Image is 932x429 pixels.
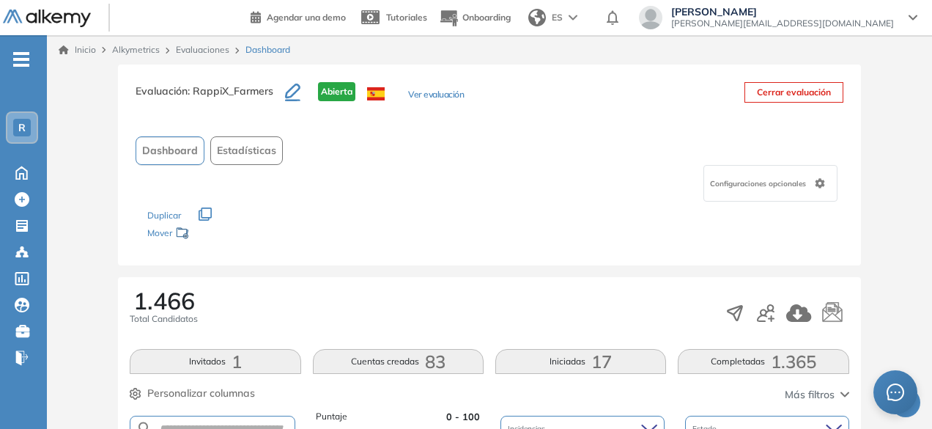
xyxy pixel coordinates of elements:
[245,43,290,56] span: Dashboard
[59,43,96,56] a: Inicio
[142,143,198,158] span: Dashboard
[13,58,29,61] i: -
[710,178,809,189] span: Configuraciones opcionales
[130,386,255,401] button: Personalizar columnas
[744,82,843,103] button: Cerrar evaluación
[367,87,385,100] img: ESP
[136,82,285,113] h3: Evaluación
[703,165,837,202] div: Configuraciones opcionales
[462,12,511,23] span: Onboarding
[887,384,904,401] span: message
[552,11,563,24] span: ES
[188,84,273,98] span: : RappiX_Farmers
[176,44,229,55] a: Evaluaciones
[130,312,198,326] span: Total Candidatos
[495,349,666,374] button: Iniciadas17
[446,410,480,424] span: 0 - 100
[318,82,355,101] span: Abierta
[408,88,464,103] button: Ver evaluación
[671,6,894,18] span: [PERSON_NAME]
[3,10,91,28] img: Logo
[210,136,283,165] button: Estadísticas
[785,387,835,403] span: Más filtros
[316,410,347,424] span: Puntaje
[671,18,894,29] span: [PERSON_NAME][EMAIL_ADDRESS][DOMAIN_NAME]
[217,143,276,158] span: Estadísticas
[528,9,546,26] img: world
[136,136,204,165] button: Dashboard
[251,7,346,25] a: Agendar una demo
[267,12,346,23] span: Agendar una demo
[147,386,255,401] span: Personalizar columnas
[147,221,294,248] div: Mover
[785,387,849,403] button: Más filtros
[147,210,181,221] span: Duplicar
[18,122,26,133] span: R
[678,349,848,374] button: Completadas1.365
[569,15,577,21] img: arrow
[130,349,300,374] button: Invitados1
[112,44,160,55] span: Alkymetrics
[386,12,427,23] span: Tutoriales
[133,289,195,312] span: 1.466
[313,349,484,374] button: Cuentas creadas83
[439,2,511,34] button: Onboarding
